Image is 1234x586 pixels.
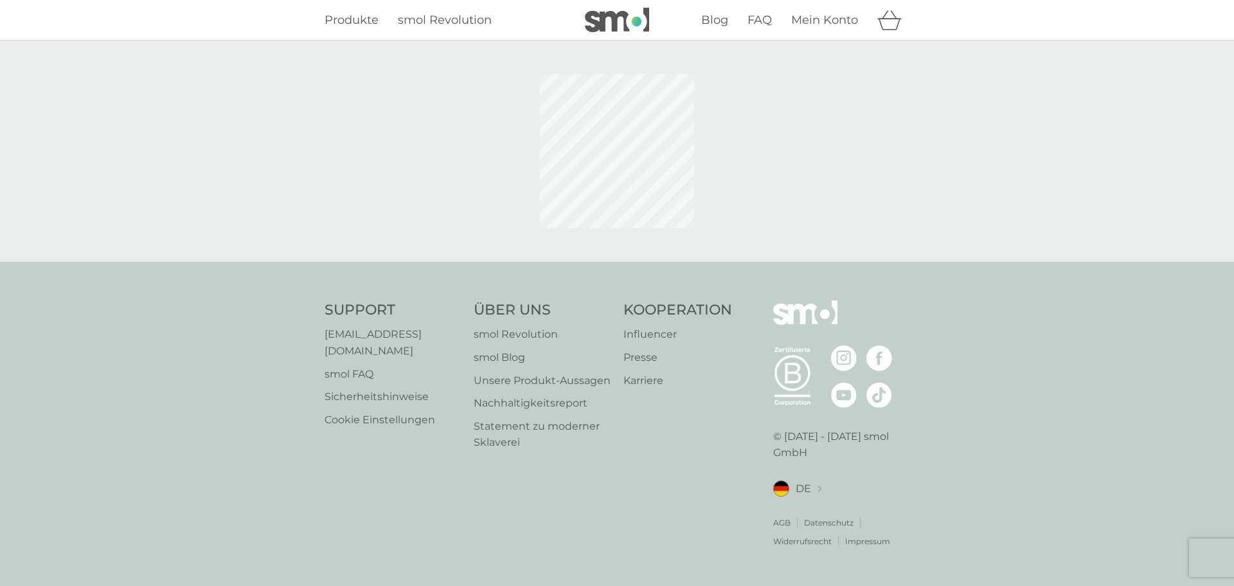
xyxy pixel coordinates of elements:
span: DE [796,481,811,497]
img: besuche die smol Instagram Seite [831,345,857,371]
a: smol Revolution [398,11,492,30]
a: Sicherheitshinweise [325,389,461,405]
img: smol [585,8,649,32]
div: Warenkorb [877,7,909,33]
img: besuche die smol TikTok Seite [866,382,892,408]
span: Produkte [325,13,379,27]
p: © [DATE] - [DATE] smol GmbH [773,428,909,461]
a: smol FAQ [325,366,461,383]
h4: Support [325,300,461,320]
a: AGB [773,517,791,529]
h4: Über Uns [474,300,611,320]
a: smol Blog [474,349,611,366]
a: Blog [701,11,728,30]
img: Standort auswählen [818,486,821,493]
a: Nachhaltigkeitsreport [474,395,611,412]
a: Datenschutz [804,517,854,529]
a: Karriere [623,372,732,389]
a: Unsere Produkt‑Aussagen [474,372,611,389]
a: FAQ [747,11,772,30]
img: besuche die smol YouTube Seite [831,382,857,408]
span: smol Revolution [398,13,492,27]
a: Presse [623,349,732,366]
h4: Kooperation [623,300,732,320]
span: Mein Konto [791,13,858,27]
a: smol Revolution [474,326,611,343]
a: Mein Konto [791,11,858,30]
img: smol [773,300,837,344]
img: besuche die smol Facebook Seite [866,345,892,371]
a: Statement zu moderner Sklaverei [474,418,611,451]
a: Impressum [845,535,890,547]
a: Cookie Einstellungen [325,412,461,428]
a: Produkte [325,11,379,30]
a: Influencer [623,326,732,343]
span: Blog [701,13,728,27]
a: [EMAIL_ADDRESS][DOMAIN_NAME] [325,326,461,359]
img: DE flag [773,481,789,497]
span: FAQ [747,13,772,27]
a: Widerrufsrecht [773,535,832,547]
